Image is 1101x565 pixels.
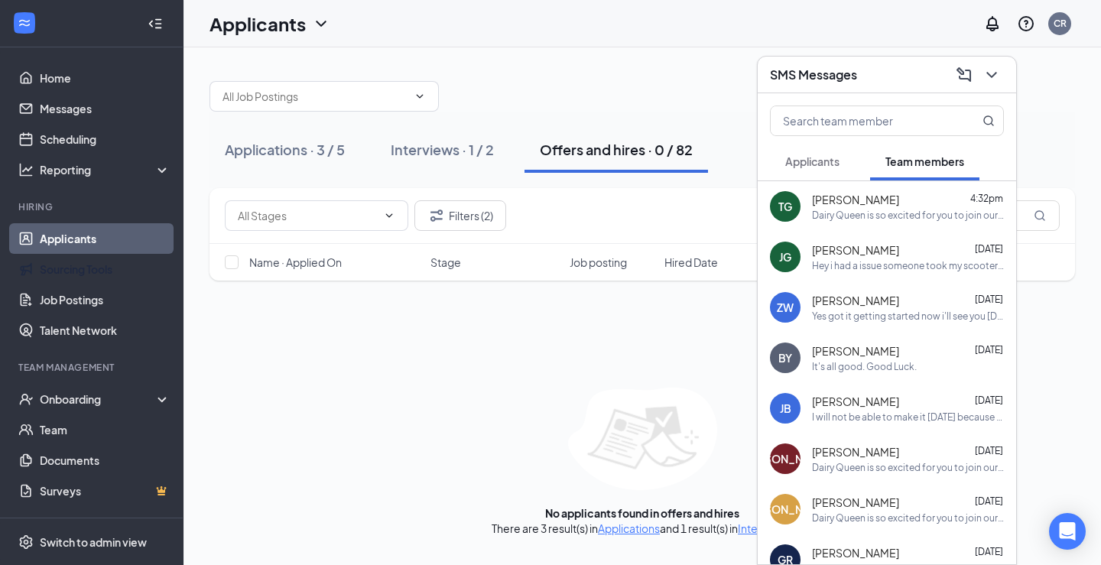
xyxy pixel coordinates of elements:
button: ChevronDown [979,63,1004,87]
a: Talent Network [40,315,171,346]
span: Stage [430,255,461,270]
svg: UserCheck [18,391,34,407]
span: [DATE] [975,445,1003,456]
a: Home [40,63,171,93]
svg: ComposeMessage [955,66,973,84]
svg: ChevronDown [414,90,426,102]
div: JG [779,249,791,265]
span: [PERSON_NAME] [812,495,899,510]
span: [PERSON_NAME] [812,394,899,409]
div: BY [778,350,792,365]
div: CR [1054,17,1067,30]
span: Job posting [570,255,627,270]
span: [DATE] [975,546,1003,557]
span: 4:32pm [970,193,1003,204]
span: [PERSON_NAME] [812,293,899,308]
a: Scheduling [40,124,171,154]
div: Yes got it getting started now i'll see you [DATE] [812,310,1004,323]
span: [PERSON_NAME] [812,444,899,459]
div: Onboarding [40,391,158,407]
a: Messages [40,93,171,124]
div: Interviews · 1 / 2 [391,140,494,159]
div: Dairy Queen is so excited for you to join our team! Do you know anyone else who might be interest... [812,461,1004,474]
svg: ChevronDown [383,209,395,222]
div: Dairy Queen is so excited for you to join our team! Do you know anyone else who might be interest... [812,511,1004,524]
svg: ChevronDown [982,66,1001,84]
span: [PERSON_NAME] [812,192,899,207]
a: Interviews [738,521,790,535]
div: Reporting [40,162,171,177]
div: I will not be able to make it [DATE] because of my family member being in the hospital but after ... [812,411,1004,424]
span: [DATE] [975,495,1003,507]
a: Team [40,414,171,445]
a: Documents [40,445,171,476]
div: Switch to admin view [40,534,147,550]
input: Search team member [771,106,952,135]
a: SurveysCrown [40,476,171,506]
div: Team Management [18,361,167,374]
div: ZW [777,300,794,315]
span: [PERSON_NAME] [812,343,899,359]
div: Open Intercom Messenger [1049,513,1086,550]
span: [DATE] [975,294,1003,305]
span: Hired Date [664,255,718,270]
a: Sourcing Tools [40,254,171,284]
div: Applications · 3 / 5 [225,140,345,159]
div: Offers and hires · 0 / 82 [540,140,693,159]
svg: Settings [18,534,34,550]
div: TG [778,199,792,214]
svg: MagnifyingGlass [1034,209,1046,222]
svg: Analysis [18,162,34,177]
a: Applications [598,521,660,535]
button: ComposeMessage [952,63,976,87]
div: It's all good. Good Luck. [812,360,917,373]
span: [PERSON_NAME] [812,242,899,258]
span: [DATE] [975,243,1003,255]
svg: ChevronDown [312,15,330,33]
svg: QuestionInfo [1017,15,1035,33]
img: empty-state [568,388,717,490]
span: [DATE] [975,395,1003,406]
svg: WorkstreamLogo [17,15,32,31]
a: Job Postings [40,284,171,315]
div: [PERSON_NAME] [741,502,830,517]
span: Team members [885,154,964,168]
h3: SMS Messages [770,67,857,83]
input: All Stages [238,207,377,224]
span: Applicants [785,154,840,168]
input: All Job Postings [222,88,408,105]
span: [PERSON_NAME] [812,545,899,560]
div: There are 3 result(s) in and 1 result(s) in . [492,521,793,536]
svg: Collapse [148,16,163,31]
div: Hey i had a issue someone took my scooter but didn't know till this morning I will take the bus [... [812,259,1004,272]
svg: Filter [427,206,446,225]
svg: MagnifyingGlass [982,115,995,127]
svg: Notifications [983,15,1002,33]
div: No applicants found in offers and hires [545,505,739,521]
div: JB [780,401,791,416]
div: Dairy Queen is so excited for you to join our team! Do you know anyone else who might be interest... [812,209,1004,222]
span: [DATE] [975,344,1003,356]
button: Filter Filters (2) [414,200,506,231]
span: Name · Applied On [249,255,342,270]
div: [PERSON_NAME] [741,451,830,466]
h1: Applicants [209,11,306,37]
a: Applicants [40,223,171,254]
div: Hiring [18,200,167,213]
